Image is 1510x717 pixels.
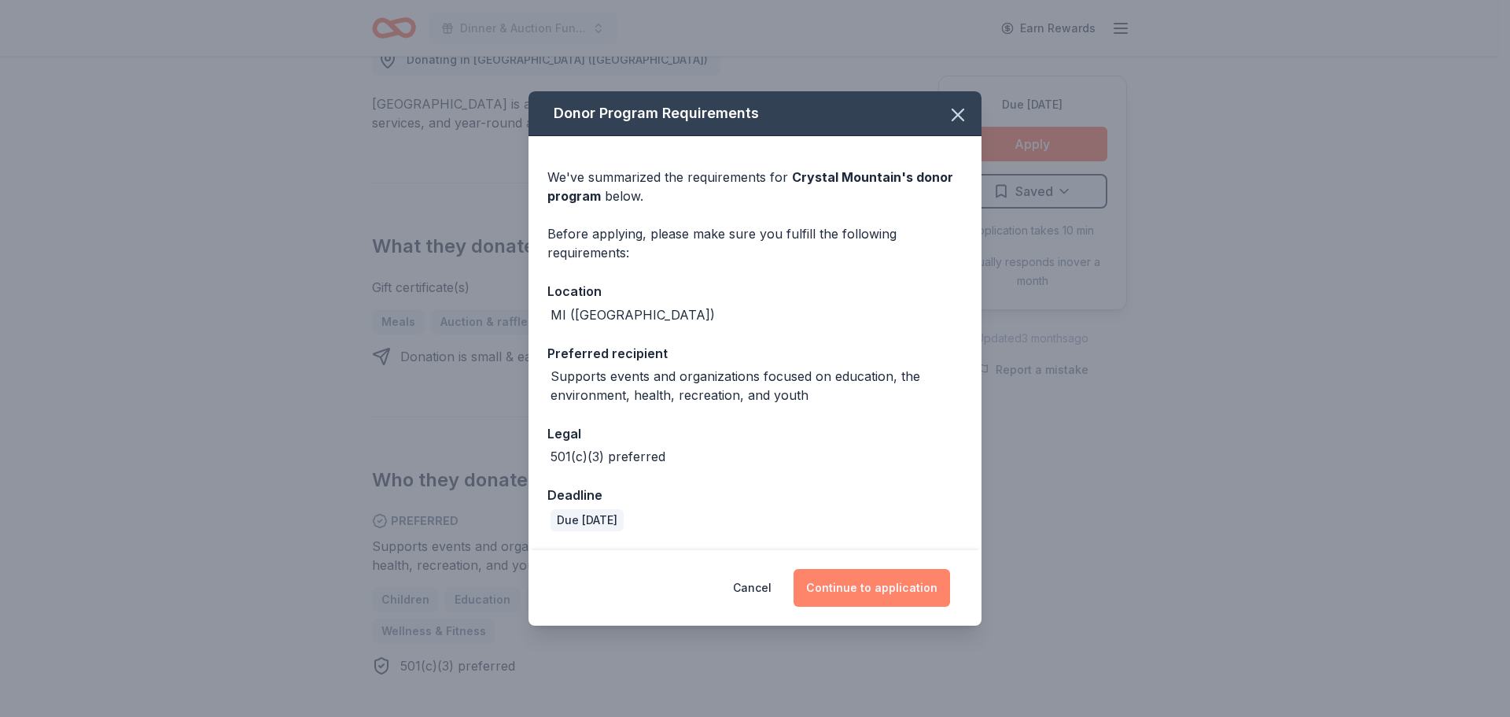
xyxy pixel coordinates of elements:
div: Deadline [547,485,963,505]
button: Cancel [733,569,772,607]
div: Donor Program Requirements [528,91,981,136]
div: Before applying, please make sure you fulfill the following requirements: [547,224,963,262]
div: Legal [547,423,963,444]
div: MI ([GEOGRAPHIC_DATA]) [551,305,715,324]
div: We've summarized the requirements for below. [547,168,963,205]
div: Supports events and organizations focused on education, the environment, health, recreation, and ... [551,367,963,405]
div: 501(c)(3) preferred [551,447,665,466]
div: Due [DATE] [551,509,624,531]
div: Preferred recipient [547,343,963,364]
button: Continue to application [794,569,950,607]
div: Location [547,281,963,301]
